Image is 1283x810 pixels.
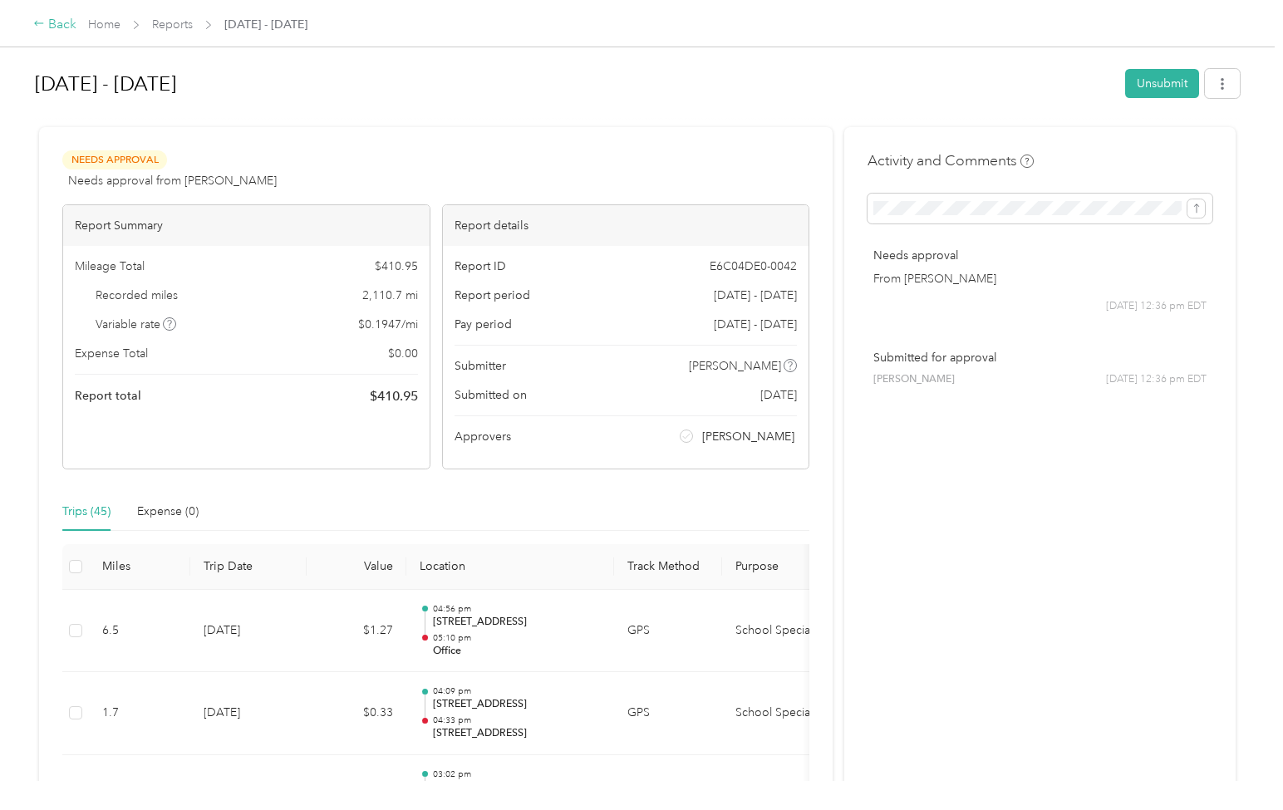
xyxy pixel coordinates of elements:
[710,258,797,275] span: E6C04DE0-0042
[388,345,418,362] span: $ 0.00
[433,697,601,712] p: [STREET_ADDRESS]
[307,590,406,673] td: $1.27
[455,386,527,404] span: Submitted on
[868,150,1034,171] h4: Activity and Comments
[1125,69,1199,98] button: Unsubmit
[455,316,512,333] span: Pay period
[614,544,722,590] th: Track Method
[714,316,797,333] span: [DATE] - [DATE]
[714,287,797,304] span: [DATE] - [DATE]
[75,258,145,275] span: Mileage Total
[433,632,601,644] p: 05:10 pm
[433,726,601,741] p: [STREET_ADDRESS]
[433,714,601,726] p: 04:33 pm
[307,672,406,755] td: $0.33
[362,287,418,304] span: 2,110.7 mi
[358,316,418,333] span: $ 0.1947 / mi
[455,287,530,304] span: Report period
[190,590,307,673] td: [DATE]
[433,685,601,697] p: 04:09 pm
[406,544,614,590] th: Location
[433,603,601,615] p: 04:56 pm
[722,672,847,755] td: School Specialty
[1106,299,1207,314] span: [DATE] 12:36 pm EDT
[63,205,430,246] div: Report Summary
[443,205,809,246] div: Report details
[62,503,111,521] div: Trips (45)
[89,590,190,673] td: 6.5
[96,287,178,304] span: Recorded miles
[455,357,506,375] span: Submitter
[190,672,307,755] td: [DATE]
[89,672,190,755] td: 1.7
[137,503,199,521] div: Expense (0)
[455,428,511,445] span: Approvers
[722,544,847,590] th: Purpose
[75,345,148,362] span: Expense Total
[370,386,418,406] span: $ 410.95
[689,357,781,375] span: [PERSON_NAME]
[152,17,193,32] a: Reports
[614,672,722,755] td: GPS
[190,544,307,590] th: Trip Date
[722,590,847,673] td: School Specialty
[760,386,797,404] span: [DATE]
[433,615,601,630] p: [STREET_ADDRESS]
[614,590,722,673] td: GPS
[96,316,177,333] span: Variable rate
[873,349,1207,366] p: Submitted for approval
[433,768,601,780] p: 03:02 pm
[35,64,1113,104] h1: Sep 1 - 30, 2025
[1190,717,1283,810] iframe: Everlance-gr Chat Button Frame
[873,372,955,387] span: [PERSON_NAME]
[873,270,1207,287] p: From [PERSON_NAME]
[68,172,277,189] span: Needs approval from [PERSON_NAME]
[375,258,418,275] span: $ 410.95
[89,544,190,590] th: Miles
[455,258,506,275] span: Report ID
[33,15,76,35] div: Back
[433,644,601,659] p: Office
[702,428,794,445] span: [PERSON_NAME]
[75,387,141,405] span: Report total
[873,247,1207,264] p: Needs approval
[1106,372,1207,387] span: [DATE] 12:36 pm EDT
[307,544,406,590] th: Value
[224,16,307,33] span: [DATE] - [DATE]
[433,780,601,795] p: [STREET_ADDRESS][PERSON_NAME]
[62,150,167,169] span: Needs Approval
[88,17,120,32] a: Home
